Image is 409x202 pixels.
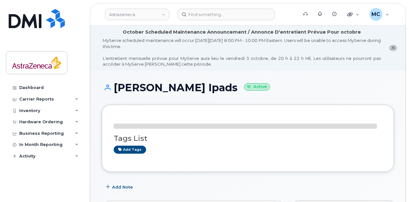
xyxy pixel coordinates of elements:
h1: [PERSON_NAME] Ipads [102,82,394,93]
small: Active [244,83,270,91]
div: October Scheduled Maintenance Announcement / Annonce D'entretient Prévue Pour octobre [123,29,361,36]
a: Add tags [114,146,146,154]
h3: Tags List [114,134,382,142]
div: MyServe scheduled maintenance will occur [DATE][DATE] 8:00 PM - 10:00 PM Eastern. Users will be u... [103,37,381,67]
span: Add Note [112,184,133,190]
button: Add Note [102,182,138,193]
button: close notification [389,45,397,52]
